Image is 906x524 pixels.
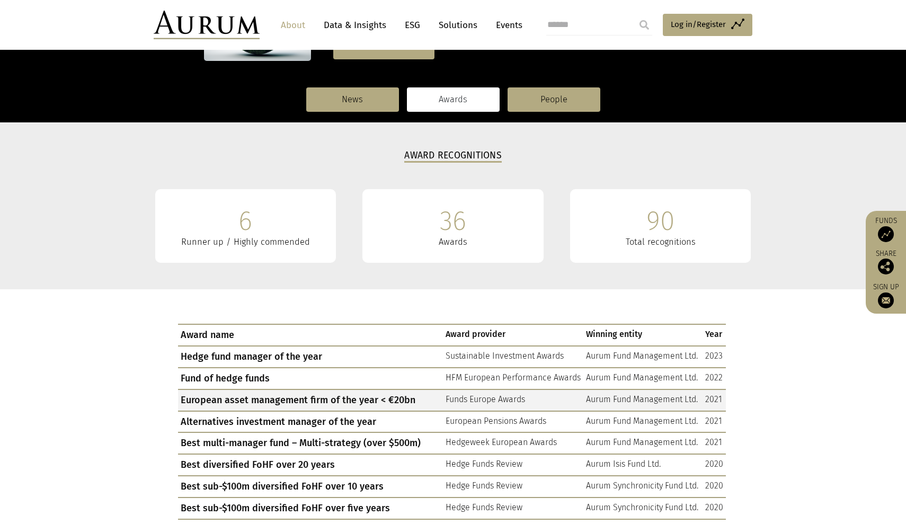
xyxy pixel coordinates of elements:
img: Aurum [154,11,260,39]
div: 90 [646,205,674,237]
div: Runner up / Highly commended [171,237,321,247]
td: Hedgeweek European Awards [443,432,583,454]
img: Sign up to our newsletter [878,292,894,308]
img: Share this post [878,259,894,274]
a: Log in/Register [663,14,752,36]
div: 36 [440,205,466,237]
a: Awards [407,87,500,112]
td: Best sub-$100m diversified FoHF over 10 years [178,476,443,498]
td: Funds Europe Awards [443,389,583,411]
td: Hedge Funds Review [443,454,583,476]
td: Aurum Fund Management Ltd. [583,432,703,454]
td: 2021 [703,411,726,433]
td: Alternatives investment manager of the year [178,411,443,433]
a: Solutions [433,15,483,35]
div: 6 [238,205,252,237]
td: Hedge Funds Review [443,476,583,498]
a: Sign up [871,282,901,308]
td: Aurum Fund Management Ltd. [583,411,703,433]
td: Aurum Fund Management Ltd. [583,346,703,368]
td: 2021 [703,389,726,411]
td: Aurum Synchronicity Fund Ltd. [583,498,703,519]
a: Data & Insights [318,15,392,35]
a: People [508,87,600,112]
td: Aurum Synchronicity Fund Ltd. [583,476,703,498]
td: European asset management firm of the year < €20bn [178,389,443,411]
td: Award name [178,324,443,346]
td: 2020 [703,454,726,476]
td: 2021 [703,432,726,454]
td: Winning entity [583,324,703,346]
td: 2020 [703,476,726,498]
td: Sustainable Investment Awards [443,346,583,368]
a: About [276,15,310,35]
td: 2022 [703,368,726,389]
td: Aurum Fund Management Ltd. [583,389,703,411]
a: Events [491,15,522,35]
h3: Award Recognitions [404,150,502,163]
td: Fund of hedge funds [178,368,443,389]
td: Best multi-manager fund – Multi-strategy (over $500m) [178,432,443,454]
td: Year [703,324,726,346]
td: 2020 [703,498,726,519]
div: Share [871,250,901,274]
input: Submit [634,14,655,35]
td: Best sub-$100m diversified FoHF over five years [178,498,443,519]
img: Access Funds [878,226,894,242]
td: Aurum Fund Management Ltd. [583,368,703,389]
div: Total recognitions [586,237,735,247]
div: Awards [378,237,528,247]
td: Best diversified FoHF over 20 years [178,454,443,476]
td: HFM European Performance Awards [443,368,583,389]
a: ESG [399,15,425,35]
td: Aurum Isis Fund Ltd. [583,454,703,476]
td: Hedge Funds Review [443,498,583,519]
td: Award provider [443,324,583,346]
a: Funds [871,216,901,242]
a: News [306,87,399,112]
td: 2023 [703,346,726,368]
td: European Pensions Awards [443,411,583,433]
span: Log in/Register [671,18,726,31]
td: Hedge fund manager of the year [178,346,443,368]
